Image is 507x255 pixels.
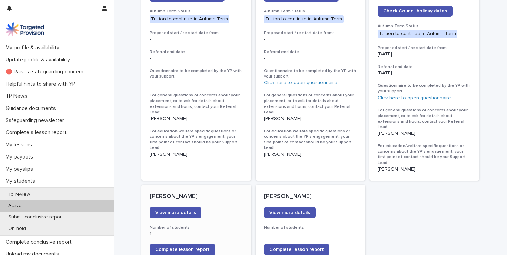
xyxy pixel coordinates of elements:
[378,143,471,166] h3: For education/welfare specific questions or concerns about the YP's engagement, your first point ...
[3,166,39,172] p: My payslips
[383,9,447,13] span: Check Council holiday dates
[150,9,243,14] h3: Autumn Term Status
[264,129,357,151] h3: For education/welfare specific questions or concerns about the YP's engagement, your first point ...
[150,55,243,61] p: -
[150,15,229,23] div: Tuition to continue in Autumn Term
[150,193,243,201] p: [PERSON_NAME]
[150,225,243,231] h3: Number of students
[378,108,471,130] h3: For general questions or concerns about your placement, or to ask for details about extensions an...
[150,30,243,36] h3: Proposed start / re-start date from:
[3,105,61,112] p: Guidance documents
[378,30,457,38] div: Tuition to continue in Autumn Term
[378,70,471,76] p: [DATE]
[264,55,357,61] p: -
[378,131,471,136] p: [PERSON_NAME]
[264,30,357,36] h3: Proposed start / re-start date from:
[3,178,41,184] p: My students
[264,49,357,55] h3: Referral end date
[150,231,243,237] p: 1
[3,226,31,232] p: On hold
[3,44,65,51] p: My profile & availability
[264,116,357,122] p: [PERSON_NAME]
[150,129,243,151] h3: For education/welfare specific questions or concerns about the YP's engagement, your first point ...
[3,203,27,209] p: Active
[264,207,316,218] a: View more details
[264,80,337,85] a: Click here to open questionnaire
[3,57,76,63] p: Update profile & availability
[378,23,471,29] h3: Autumn Term Status
[3,129,72,136] p: Complete a lesson report
[378,166,471,172] p: [PERSON_NAME]
[264,244,329,255] a: Complete lesson report
[155,247,210,252] span: Complete lesson report
[3,69,89,75] p: 🔴 Raise a safeguarding concern
[6,22,44,36] img: M5nRWzHhSzIhMunXDL62
[264,9,357,14] h3: Autumn Term Status
[3,239,77,245] p: Complete conclusive report
[3,142,38,148] p: My lessons
[150,68,243,79] h3: Questionnaire to be completed by the YP with your support
[150,116,243,122] p: [PERSON_NAME]
[3,117,70,124] p: Safeguarding newsletter
[155,210,196,215] span: View more details
[264,231,357,237] p: 1
[264,193,357,201] p: [PERSON_NAME]
[3,93,33,100] p: TP News
[150,49,243,55] h3: Referral end date
[264,93,357,115] h3: For general questions or concerns about your placement, or to ask for details about extensions an...
[150,93,243,115] h3: For general questions or concerns about your placement, or to ask for details about extensions an...
[150,152,243,157] p: [PERSON_NAME]
[3,81,81,88] p: Helpful hints to share with YP
[378,6,453,17] a: Check Council holiday dates
[150,37,243,42] p: -
[378,51,471,57] p: [DATE]
[264,15,344,23] div: Tuition to continue in Autumn Term
[3,154,39,160] p: My payouts
[264,152,357,157] p: [PERSON_NAME]
[378,95,451,100] a: Click here to open questionnaire
[3,192,36,197] p: To review
[264,225,357,231] h3: Number of students
[150,207,201,218] a: View more details
[3,214,69,220] p: Submit conclusive report
[269,247,324,252] span: Complete lesson report
[378,64,471,70] h3: Referral end date
[378,45,471,51] h3: Proposed start / re-start date from:
[264,37,357,42] p: -
[150,80,243,86] p: -
[264,68,357,79] h3: Questionnaire to be completed by the YP with your support
[269,210,310,215] span: View more details
[378,83,471,94] h3: Questionnaire to be completed by the YP with your support
[150,244,215,255] a: Complete lesson report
